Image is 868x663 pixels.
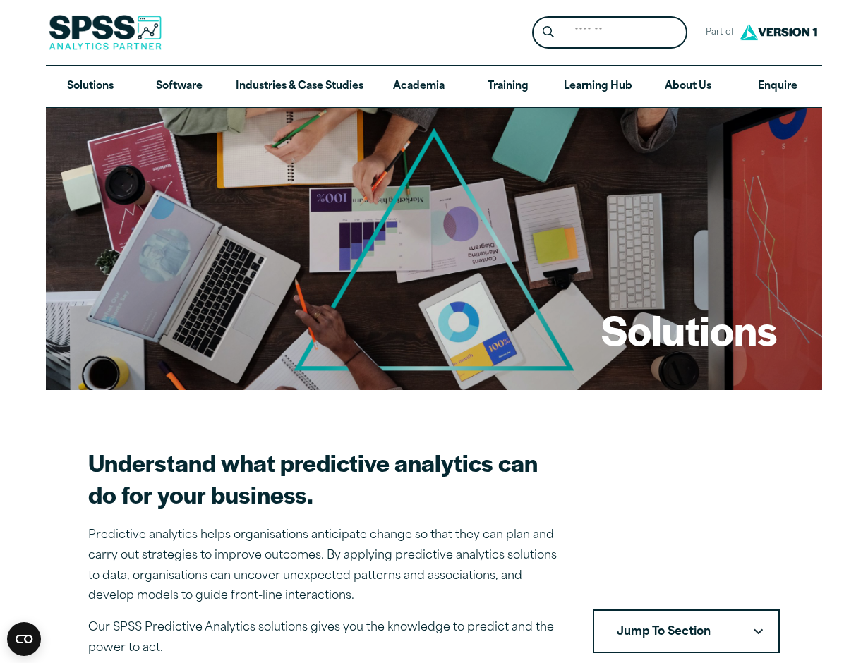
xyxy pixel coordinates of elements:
[375,66,464,107] a: Academia
[543,26,554,38] svg: Search magnifying glass icon
[536,20,562,46] button: Search magnifying glass icon
[46,66,135,107] a: Solutions
[699,23,736,43] span: Part of
[464,66,553,107] a: Training
[88,618,559,659] p: Our SPSS Predictive Analytics solutions gives you the knowledge to predict and the power to act.
[7,622,41,656] button: Open CMP widget
[601,302,777,357] h1: Solutions
[736,19,821,45] img: Version1 Logo
[733,66,822,107] a: Enquire
[224,66,375,107] a: Industries & Case Studies
[593,609,780,653] button: Jump To SectionDownward pointing chevron
[88,525,559,607] p: Predictive analytics helps organisations anticipate change so that they can plan and carry out st...
[46,66,822,107] nav: Desktop version of site main menu
[593,609,780,653] nav: Table of Contents
[553,66,644,107] a: Learning Hub
[49,15,162,50] img: SPSS Analytics Partner
[644,66,733,107] a: About Us
[88,446,559,510] h2: Understand what predictive analytics can do for your business.
[754,628,763,635] svg: Downward pointing chevron
[135,66,224,107] a: Software
[532,16,687,49] form: Site Header Search Form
